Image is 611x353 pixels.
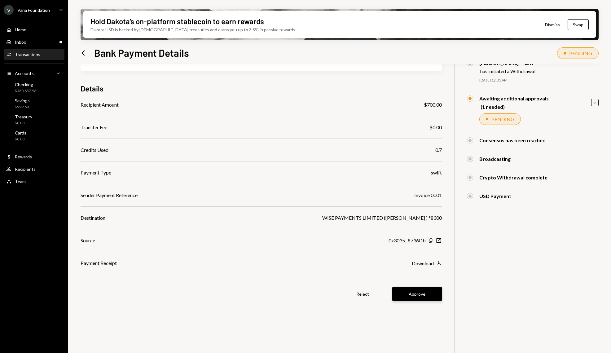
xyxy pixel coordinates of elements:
div: PENDING [569,50,592,56]
div: WISE PAYMENTS LIMITED ([PERSON_NAME] ) *8300 [322,214,442,222]
div: Destination [81,214,105,222]
div: Accounts [15,71,34,76]
a: Accounts [4,68,64,79]
div: $480,657.96 [15,88,36,94]
div: Hold Dakota’s on-platform stablecoin to earn rewards [90,16,264,26]
div: Inbox [15,39,26,45]
div: $999.60 [15,104,30,110]
a: Recipients [4,163,64,174]
div: Transactions [15,52,40,57]
div: Checking [15,82,36,87]
button: Swap [568,19,589,30]
div: $0.00 [429,124,442,131]
div: Consensus has been reached [479,137,546,143]
div: [DATE] 12:31 AM [479,78,599,83]
div: Awaiting additional approvals [479,95,549,101]
h1: Bank Payment Details [94,46,189,59]
button: Dismiss [537,17,568,32]
div: Broadcasting [479,156,511,162]
div: Rewards [15,154,32,159]
div: (1 needed) [481,104,549,110]
div: $0.00 [15,121,32,126]
div: Recipients [15,166,36,172]
div: Download [412,260,434,266]
a: Home [4,24,64,35]
a: Checking$480,657.96 [4,80,64,95]
div: 0x3035...8736Db [389,237,426,244]
div: Credits Used [81,146,108,154]
button: Reject [338,287,387,301]
div: swift [431,169,442,176]
div: Invoice 0001 [414,192,442,199]
a: Rewards [4,151,64,162]
div: Sender Payment Reference [81,192,138,199]
button: Download [412,260,442,267]
div: Source [81,237,95,244]
div: has initiated a Withdrawal [480,68,535,74]
div: Team [15,179,26,184]
a: Treasury$0.00 [4,112,64,127]
div: PENDING [491,116,514,122]
div: Vana Foundation [17,7,50,13]
div: Dakota USD is backed by [DEMOGRAPHIC_DATA] treasuries and earns you up to 3.5% in passive rewards. [90,26,296,33]
a: Transactions [4,49,64,60]
div: $700.00 [424,101,442,108]
button: Approve [392,287,442,301]
div: Recipient Amount [81,101,119,108]
div: Crypto Withdrawal complete [479,174,547,180]
a: Inbox [4,36,64,47]
div: 0.7 [435,146,442,154]
div: Transfer Fee [81,124,107,131]
div: Payment Type [81,169,111,176]
a: Savings$999.60 [4,96,64,111]
div: Cards [15,130,26,135]
div: Treasury [15,114,32,119]
h3: Details [81,83,103,94]
div: Savings [15,98,30,103]
a: Team [4,176,64,187]
div: V [4,5,14,15]
a: Cards$0.00 [4,128,64,143]
div: USD Payment [479,193,511,199]
div: Home [15,27,26,32]
div: Payment Receipt [81,259,117,267]
div: $0.00 [15,137,26,142]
